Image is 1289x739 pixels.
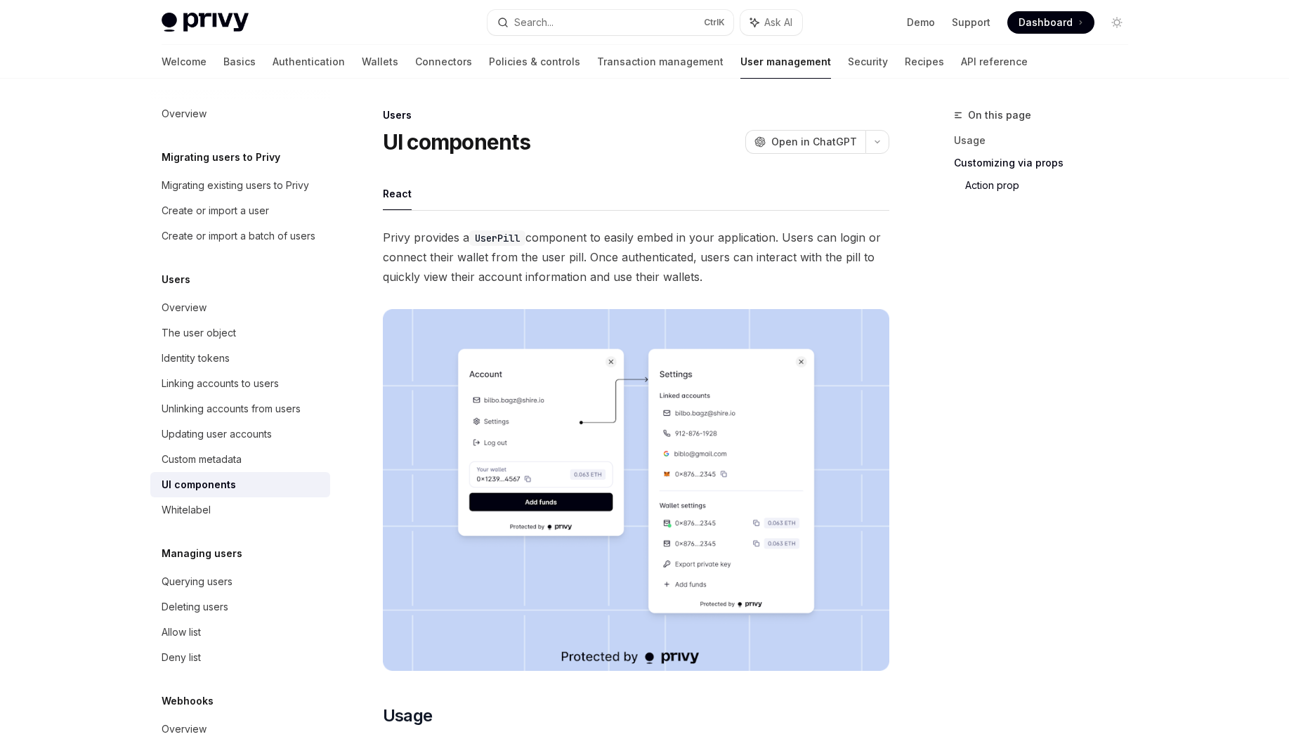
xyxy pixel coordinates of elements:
a: User management [740,45,831,79]
div: The user object [162,325,236,341]
div: Linking accounts to users [162,375,279,392]
a: Dashboard [1007,11,1094,34]
a: Overview [150,101,330,126]
a: Usage [954,129,1139,152]
div: Custom metadata [162,451,242,468]
a: Welcome [162,45,207,79]
a: Identity tokens [150,346,330,371]
a: Deny list [150,645,330,670]
a: Querying users [150,569,330,594]
a: Authentication [273,45,345,79]
a: Connectors [415,45,472,79]
a: Migrating existing users to Privy [150,173,330,198]
h5: Migrating users to Privy [162,149,280,166]
div: Querying users [162,573,233,590]
div: Create or import a user [162,202,269,219]
div: Unlinking accounts from users [162,400,301,417]
h5: Users [162,271,190,288]
span: On this page [968,107,1031,124]
div: Deleting users [162,599,228,615]
span: Dashboard [1019,15,1073,30]
a: Allow list [150,620,330,645]
h5: Webhooks [162,693,214,709]
button: Ask AI [740,10,802,35]
a: Custom metadata [150,447,330,472]
span: Ctrl K [704,17,725,28]
div: Whitelabel [162,502,211,518]
div: Users [383,108,889,122]
div: Overview [162,105,207,122]
button: React [383,177,412,210]
a: Recipes [905,45,944,79]
div: Migrating existing users to Privy [162,177,309,194]
a: Wallets [362,45,398,79]
button: Toggle dark mode [1106,11,1128,34]
a: Deleting users [150,594,330,620]
a: Action prop [965,174,1139,197]
img: light logo [162,13,249,32]
div: UI components [162,476,236,493]
a: Policies & controls [489,45,580,79]
a: Whitelabel [150,497,330,523]
div: Identity tokens [162,350,230,367]
a: Overview [150,295,330,320]
div: Overview [162,299,207,316]
a: Security [848,45,888,79]
a: Updating user accounts [150,421,330,447]
div: Create or import a batch of users [162,228,315,244]
h5: Managing users [162,545,242,562]
a: Unlinking accounts from users [150,396,330,421]
button: Open in ChatGPT [745,130,865,154]
a: Linking accounts to users [150,371,330,396]
button: Search...CtrlK [488,10,733,35]
img: images/Userpill2.png [383,309,889,671]
a: Basics [223,45,256,79]
a: Customizing via props [954,152,1139,174]
div: Updating user accounts [162,426,272,443]
a: Create or import a user [150,198,330,223]
a: The user object [150,320,330,346]
a: API reference [961,45,1028,79]
a: Create or import a batch of users [150,223,330,249]
h1: UI components [383,129,530,155]
div: Search... [514,14,554,31]
div: Overview [162,721,207,738]
div: Allow list [162,624,201,641]
span: Open in ChatGPT [771,135,857,149]
code: UserPill [469,230,525,246]
a: Transaction management [597,45,724,79]
span: Privy provides a component to easily embed in your application. Users can login or connect their ... [383,228,889,287]
a: Support [952,15,990,30]
a: UI components [150,472,330,497]
div: Deny list [162,649,201,666]
span: Usage [383,705,433,727]
span: Ask AI [764,15,792,30]
a: Demo [907,15,935,30]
